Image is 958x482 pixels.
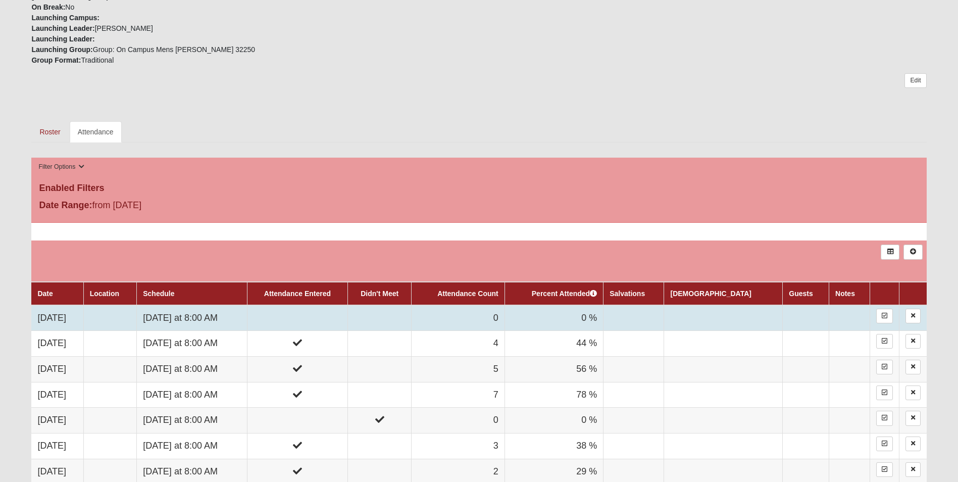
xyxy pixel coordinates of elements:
a: Enter Attendance [876,309,893,323]
a: Delete [905,334,921,349]
div: from [DATE] [31,199,330,215]
td: [DATE] [31,331,83,357]
strong: Launching Group: [31,45,92,54]
a: Enter Attendance [876,360,893,374]
a: Enter Attendance [876,437,893,451]
strong: Launching Campus: [31,14,99,22]
td: 0 [412,305,505,331]
a: Enter Attendance [876,462,893,477]
th: Salvations [603,282,664,305]
td: 38 % [505,433,603,459]
a: Enter Attendance [876,385,893,400]
a: Attendance [70,121,122,142]
th: [DEMOGRAPHIC_DATA] [664,282,783,305]
a: Edit [904,73,926,88]
strong: Group Format: [31,56,81,64]
td: 0 [412,408,505,433]
td: [DATE] at 8:00 AM [137,305,247,331]
td: [DATE] at 8:00 AM [137,357,247,382]
td: 3 [412,433,505,459]
td: 5 [412,357,505,382]
td: [DATE] at 8:00 AM [137,433,247,459]
td: [DATE] [31,357,83,382]
td: 4 [412,331,505,357]
a: Attendance Count [437,290,498,298]
a: Date [37,290,53,298]
a: Didn't Meet [361,290,398,298]
td: [DATE] [31,382,83,408]
a: Percent Attended [532,290,597,298]
td: [DATE] [31,305,83,331]
td: [DATE] at 8:00 AM [137,382,247,408]
a: Roster [31,121,68,142]
a: Alt+N [903,245,922,259]
td: 44 % [505,331,603,357]
a: Delete [905,309,921,323]
td: 0 % [505,305,603,331]
label: Date Range: [39,199,92,212]
a: Delete [905,437,921,451]
th: Guests [783,282,829,305]
td: [DATE] [31,408,83,433]
td: 0 % [505,408,603,433]
a: Location [90,290,119,298]
td: 7 [412,382,505,408]
td: [DATE] at 8:00 AM [137,331,247,357]
a: Delete [905,411,921,425]
h4: Enabled Filters [39,183,919,194]
a: Schedule [143,290,174,298]
strong: Launching Leader: [31,24,94,32]
td: [DATE] [31,433,83,459]
button: Filter Options [35,162,87,172]
td: 56 % [505,357,603,382]
a: Enter Attendance [876,334,893,349]
td: [DATE] at 8:00 AM [137,408,247,433]
a: Attendance Entered [264,290,331,298]
a: Enter Attendance [876,411,893,425]
a: Export to Excel [881,245,899,259]
a: Notes [835,290,855,298]
a: Delete [905,385,921,400]
strong: On Break: [31,3,65,11]
a: Delete [905,462,921,477]
td: 78 % [505,382,603,408]
a: Delete [905,360,921,374]
strong: Launching Leader: [31,35,94,43]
